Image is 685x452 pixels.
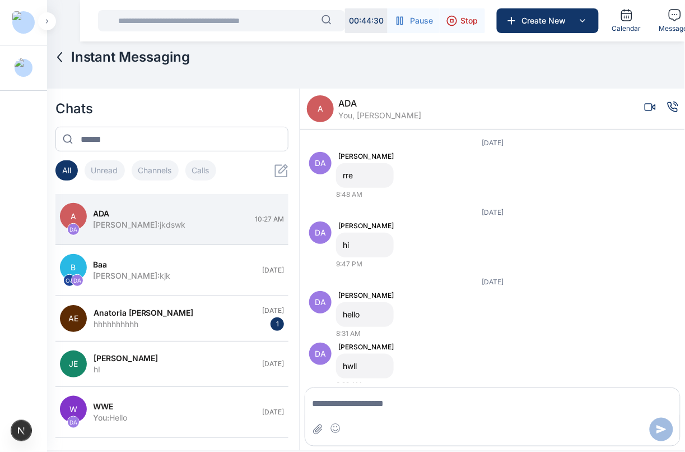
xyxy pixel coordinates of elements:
[55,342,289,387] button: JE[PERSON_NAME]hI[DATE]
[94,271,160,280] span: [PERSON_NAME] :
[309,291,332,313] span: DA
[94,270,256,282] div: kjk
[185,160,216,181] button: Calls
[349,15,384,26] p: 00 : 44 : 30
[667,102,678,113] button: Voice call
[15,59,32,77] button: Profile
[15,58,32,78] img: Profile
[94,208,110,219] span: ADA
[60,350,87,377] span: JE
[482,139,504,147] span: [DATE]
[9,13,38,31] button: Logo
[309,152,332,174] span: DA
[343,309,387,320] span: hello
[309,222,332,244] span: DA
[330,423,341,434] button: Insert emoji
[336,381,362,390] span: 8:33 AM
[68,224,79,235] span: DA
[262,306,284,315] span: [DATE]
[307,95,334,122] span: A
[338,96,421,110] span: ADA
[60,203,87,230] span: A
[312,423,323,437] button: Attach file
[338,291,394,300] span: [PERSON_NAME]
[72,275,83,286] span: DA
[305,393,680,415] textarea: Message input
[343,239,387,251] span: hi
[55,100,289,118] h2: Chats
[132,160,179,181] button: Channels
[60,254,87,281] span: B
[650,418,673,441] button: Send message
[64,275,75,286] span: OJ
[94,319,256,330] div: hhhhhhhhhh
[271,317,284,331] span: 1
[338,222,394,230] span: [PERSON_NAME]
[71,48,190,66] span: Instant Messaging
[336,329,361,338] span: 8:31 AM
[336,260,362,269] span: 9:47 PM
[612,24,641,33] span: Calendar
[68,417,79,428] span: DA
[497,8,599,33] button: Create New
[94,412,256,423] div: Hello
[55,160,78,181] button: All
[94,413,110,422] span: You :
[410,15,433,26] span: Pause
[440,8,485,33] button: Stop
[343,361,387,372] span: hwll
[461,15,478,26] span: Stop
[262,408,284,417] span: [DATE]
[94,353,159,364] span: [PERSON_NAME]
[94,401,114,412] span: WWE
[255,215,284,224] span: 10:27 AM
[336,190,362,199] span: 8:48 AM
[338,343,394,352] span: [PERSON_NAME]
[94,219,249,230] div: jkdswk
[94,364,256,375] div: hI
[262,266,284,275] span: [DATE]
[482,208,504,216] span: [DATE]
[85,160,125,181] button: Unread
[94,307,194,319] span: Anatoria [PERSON_NAME]
[482,278,504,286] span: [DATE]
[60,396,87,423] span: W
[388,8,440,33] button: Pause
[645,102,656,113] button: Video call
[338,152,394,161] span: [PERSON_NAME]
[55,245,289,296] button: BOJDAbaa[PERSON_NAME]:kjk[DATE]
[94,220,160,229] span: [PERSON_NAME] :
[309,343,332,365] span: DA
[55,387,289,438] button: WDAWWEYou:Hello[DATE]
[60,305,87,332] span: AE
[518,15,576,26] span: Create New
[12,11,35,34] img: Logo
[94,259,108,270] span: baa
[343,170,387,181] span: rre
[608,4,646,38] a: Calendar
[338,110,421,121] span: You, [PERSON_NAME]
[55,194,289,245] button: ADAADA[PERSON_NAME]:jkdswk10:27 AM
[262,359,284,368] span: [DATE]
[55,296,289,342] button: AEAnatoria [PERSON_NAME]hhhhhhhhhh[DATE]1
